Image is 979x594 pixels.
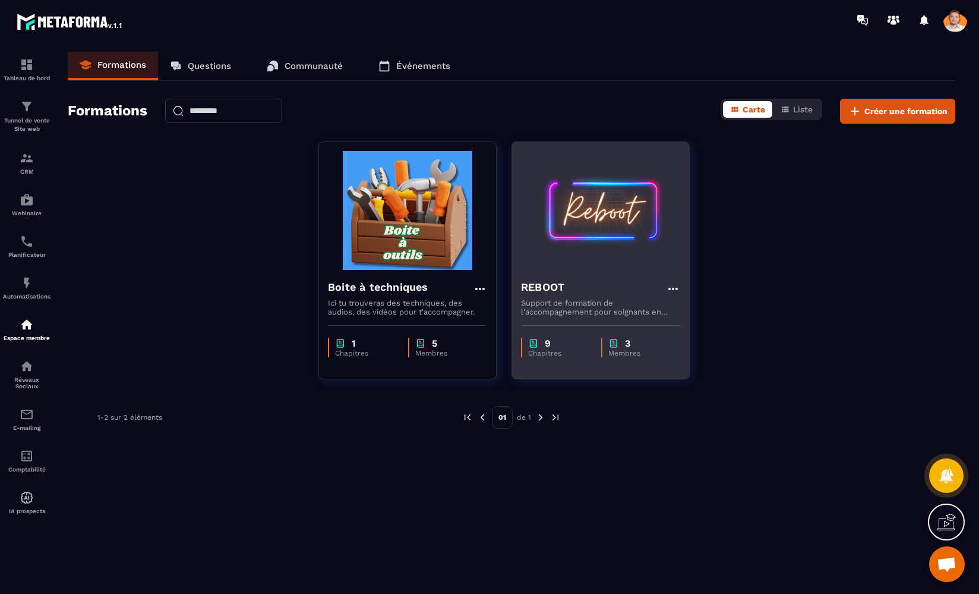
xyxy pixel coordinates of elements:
[255,52,355,80] a: Communauté
[328,298,487,316] p: Ici tu trouveras des techniques, des audios, des vidéos pour t'accompagner.
[929,546,965,582] div: Ouvrir le chat
[528,338,539,349] img: chapter
[3,49,50,90] a: formationformationTableau de bord
[97,413,162,422] p: 1-2 sur 2 éléments
[432,338,437,349] p: 5
[3,425,50,431] p: E-mailing
[3,466,50,473] p: Comptabilité
[3,210,50,216] p: Webinaire
[285,61,343,71] p: Communauté
[3,168,50,175] p: CRM
[3,440,50,482] a: accountantaccountantComptabilité
[415,338,426,349] img: chapter
[3,117,50,133] p: Tunnel de vente Site web
[521,298,680,316] p: Support de formation de l'accompagnement pour soignants en épuisement.
[20,407,34,422] img: email
[521,279,564,296] h4: REBOOT
[20,491,34,505] img: automations
[3,309,50,350] a: automationsautomationsEspace membre
[550,412,561,423] img: next
[3,267,50,309] a: automationsautomationsAutomatisations
[20,193,34,207] img: automations
[3,142,50,184] a: formationformationCRM
[68,52,158,80] a: Formations
[20,449,34,463] img: accountant
[477,412,488,423] img: prev
[158,52,243,80] a: Questions
[335,349,396,357] p: Chapitres
[3,376,50,389] p: Réseaux Sociaux
[335,338,346,349] img: chapter
[3,508,50,514] p: IA prospects
[625,338,630,349] p: 3
[492,406,513,429] p: 01
[528,349,589,357] p: Chapitres
[20,318,34,332] img: automations
[328,279,428,296] h4: Boite à techniques
[415,349,475,357] p: Membres
[20,58,34,72] img: formation
[3,90,50,142] a: formationformationTunnel de vente Site web
[97,59,146,70] p: Formations
[743,105,765,114] span: Carte
[20,359,34,373] img: social-network
[511,142,705,394] a: formation-backgroundREBOOTSupport de formation de l'accompagnement pour soignants en épuisement.c...
[545,338,551,349] p: 9
[3,335,50,341] p: Espace membre
[535,412,546,423] img: next
[3,398,50,440] a: emailemailE-mailing
[20,151,34,165] img: formation
[864,105,948,117] span: Créer une formation
[521,151,680,270] img: formation-background
[517,413,531,422] p: de 1
[17,11,124,32] img: logo
[840,99,955,124] button: Créer une formation
[3,184,50,225] a: automationsautomationsWebinaire
[3,75,50,81] p: Tableau de bord
[367,52,462,80] a: Événements
[20,276,34,290] img: automations
[793,105,813,114] span: Liste
[352,338,356,349] p: 1
[608,338,619,349] img: chapter
[20,234,34,249] img: scheduler
[462,412,473,423] img: prev
[3,293,50,300] p: Automatisations
[318,142,511,394] a: formation-backgroundBoite à techniquesIci tu trouveras des techniques, des audios, des vidéos pou...
[773,101,820,118] button: Liste
[3,350,50,398] a: social-networksocial-networkRéseaux Sociaux
[3,225,50,267] a: schedulerschedulerPlanificateur
[3,252,50,258] p: Planificateur
[396,61,450,71] p: Événements
[328,151,487,270] img: formation-background
[608,349,668,357] p: Membres
[188,61,231,71] p: Questions
[20,99,34,114] img: formation
[68,99,147,124] h2: Formations
[723,101,772,118] button: Carte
